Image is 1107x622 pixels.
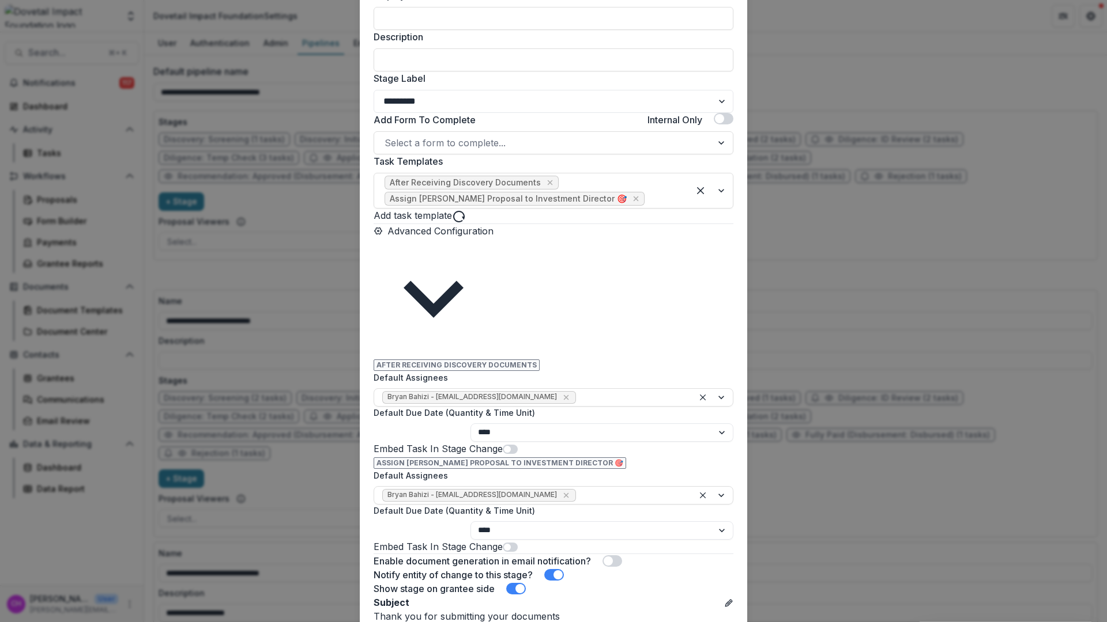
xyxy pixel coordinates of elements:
[374,358,733,553] div: Advanced Configuration
[374,224,494,358] button: Advanced Configuration
[544,177,556,188] div: Remove [object Object]
[374,359,540,371] span: After Receiving Discovery Documents
[374,71,726,85] label: Stage Label
[374,582,495,596] label: Show stage on grantee side
[390,194,627,204] div: Assign [PERSON_NAME] Proposal to Investment Director 🎯
[374,371,726,384] label: Default Assignees
[560,392,572,403] div: Remove Bryan Bahizi - bryan@dovetailimpact.org
[560,490,572,501] div: Remove Bryan Bahizi - bryan@dovetailimpact.org
[696,488,710,502] div: Clear selected options
[374,469,726,481] label: Default Assignees
[374,154,726,168] label: Task Templates
[374,407,726,419] label: Default Due Date (Quantity & Time Unit)
[374,443,503,454] label: Embed Task In Stage Change
[374,541,503,552] label: Embed Task In Stage Change
[390,178,541,188] div: After Receiving Discovery Documents
[374,113,476,127] label: Add Form To Complete
[374,457,626,469] span: Assign [PERSON_NAME] Proposal to Investment Director 🎯
[691,181,710,200] div: Clear selected options
[647,113,702,127] label: Internal Only
[724,597,733,608] a: edit-email-template
[374,505,726,517] label: Default Due Date (Quantity & Time Unit)
[374,30,726,44] label: Description
[696,390,710,404] div: Clear selected options
[387,224,494,238] span: Advanced Configuration
[374,210,452,221] a: Add task template
[630,193,642,204] div: Remove [object Object]
[452,210,466,223] svg: reload
[387,393,557,401] span: Bryan Bahizi - [EMAIL_ADDRESS][DOMAIN_NAME]
[387,491,557,499] span: Bryan Bahizi - [EMAIL_ADDRESS][DOMAIN_NAME]
[374,568,533,582] label: Notify entity of change to this stage?
[374,596,409,609] p: Subject
[374,554,591,568] label: Enable document generation in email notification?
